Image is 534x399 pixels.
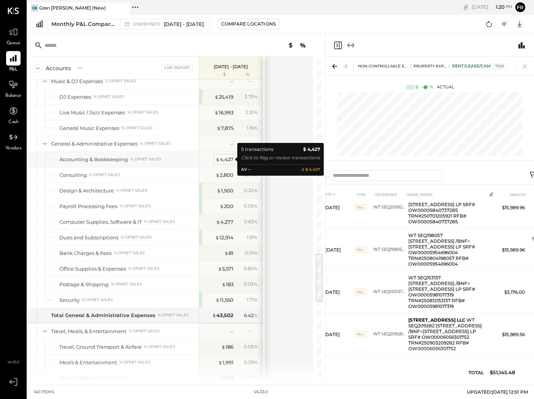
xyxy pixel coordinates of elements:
[248,140,258,147] div: --
[82,297,113,303] div: % of NET SALES
[59,281,109,288] div: Postage & Shipping
[59,265,126,272] div: Office Supplies & Expenses
[321,271,355,313] td: [DATE]
[114,250,145,256] div: % of NET SALES
[222,281,226,287] span: $
[244,359,258,366] div: 0.29
[59,343,142,351] div: Travel, Ground Transport & Airfare
[497,313,528,356] td: $15,989.56
[462,3,470,11] div: copy link
[130,157,161,162] div: % of NET SALES
[492,63,507,69] div: 7105
[158,312,189,318] div: % of NET SALES
[59,125,119,132] div: General Music Expenses
[216,171,233,179] div: 2,800
[220,375,224,381] span: $
[216,218,233,226] div: 4,277
[218,266,222,272] span: $
[216,172,220,178] span: $
[59,234,118,241] div: Dues and Subscriptions
[405,186,486,229] td: WT SEQ205921 [STREET_ADDRESS] /BNF=[STREET_ADDRESS] LP SRF# OW00005840737285 TRN#250701205921 RFB...
[46,64,71,72] div: Accounts
[216,296,233,304] div: 11,550
[164,21,204,28] span: [DATE] - [DATE]
[218,265,233,272] div: 5,571
[230,78,233,85] div: --
[254,389,268,395] div: v 4.33.0
[59,171,87,179] div: Consulting
[59,359,117,366] div: Meals & Entertainment
[59,187,114,194] div: Design & Architecture
[243,375,258,381] div: 0.08
[212,312,233,319] div: 43,502
[144,219,175,224] div: % of NET SALES
[39,5,106,11] div: Gran [PERSON_NAME] (New)
[301,167,320,173] b: 𝚫 $ 4,427
[246,109,258,116] div: 2.51
[517,41,526,50] button: Switch to Chart module
[244,203,258,210] div: 0.03
[254,203,258,209] span: %
[215,234,233,241] div: 12,914
[216,297,220,303] span: $
[214,94,219,100] span: $
[497,187,528,202] th: AMOUNT
[254,109,258,115] span: %
[59,218,142,226] div: Computer Supplies, Software & IT
[244,265,258,272] div: 0.82
[467,389,528,395] span: UPDATED: [DATE] 12:51 PM
[214,93,233,101] div: 25,419
[416,84,418,90] div: $
[47,19,211,29] button: Monthly P&L Comparison undefined[DATE] - [DATE]
[355,204,366,210] span: BILL
[248,78,258,84] div: --
[0,51,26,73] a: P&L
[6,40,21,47] span: Queue
[129,328,160,334] div: % of NET SALES
[214,64,248,69] p: [DATE] - [DATE]
[254,312,258,318] span: %
[216,156,233,163] div: 4,427
[254,218,258,224] span: %
[59,93,91,101] div: DJ Expenses
[127,110,158,115] div: % of NET SALES
[218,359,222,365] span: $
[254,265,258,271] span: %
[497,271,528,313] td: $3,176.00
[355,247,366,253] span: BILL
[5,145,22,152] span: Vendors
[220,203,233,210] div: 200
[254,187,258,193] span: %
[51,140,137,147] div: General & Administrative Expenses
[8,119,18,126] span: Cash
[9,66,18,73] span: P&L
[89,172,120,178] div: % of NET SALES
[217,187,233,194] div: 1,500
[241,167,251,173] div: AV --
[111,282,142,287] div: % of NET SALES
[93,94,124,99] div: % of NET SALES
[222,281,233,288] div: 183
[128,266,159,271] div: % of NET SALES
[497,186,528,229] td: $15,989.96
[244,187,258,194] div: 0.22
[220,375,233,382] div: 548
[214,109,219,115] span: $
[59,250,112,257] div: Bank Charges & Fees
[215,234,219,240] span: $
[414,64,457,69] span: Property Expenses
[34,389,54,395] div: 140 items
[303,146,320,153] b: $ 4,427
[224,250,229,256] span: $
[51,328,126,335] div: Travel, Meals, & Entertainment
[119,360,150,365] div: % of NET SALES
[245,250,258,256] div: 0.01
[254,93,258,99] span: %
[0,25,26,47] a: Queue
[59,203,117,210] div: Payroll Processing Fees
[140,141,171,146] div: % of NET SALES
[121,235,152,240] div: % of NET SALES
[221,21,276,27] div: Compare Locations
[430,84,433,90] div: %
[472,3,512,11] div: [DATE]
